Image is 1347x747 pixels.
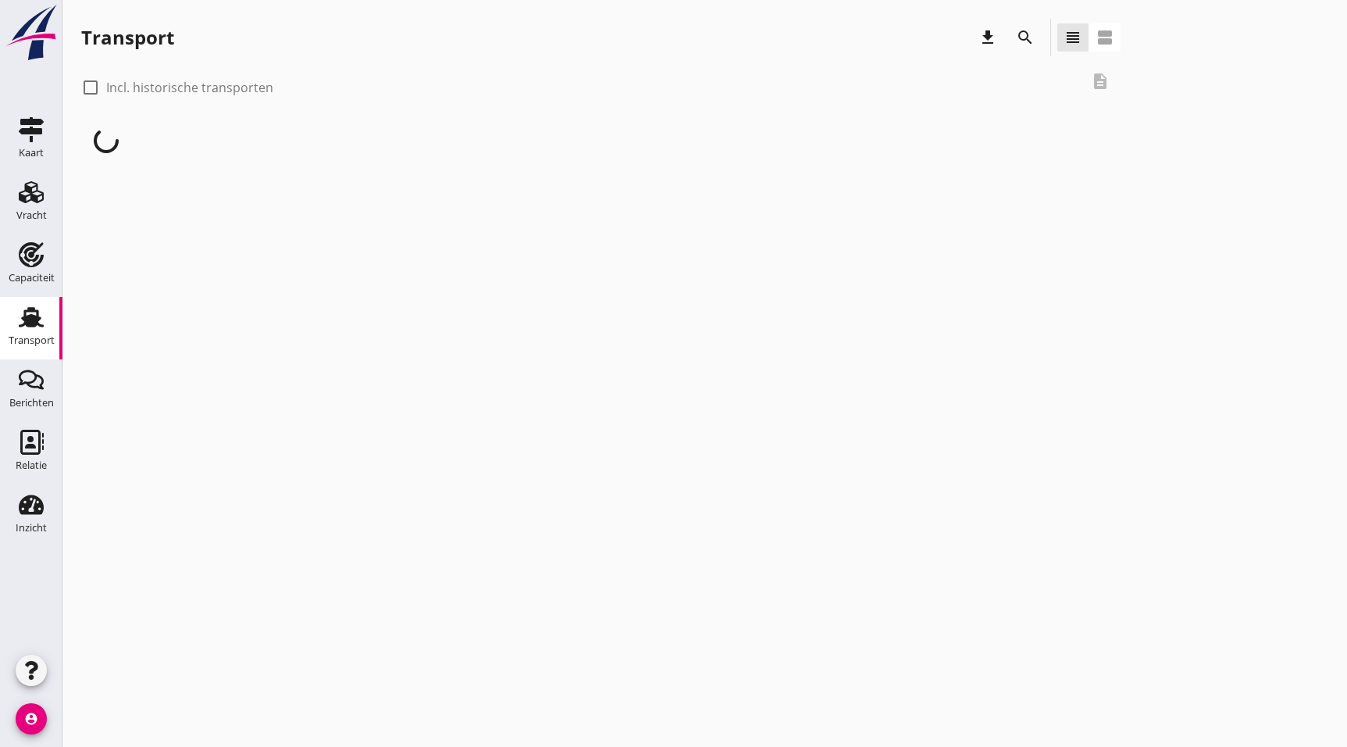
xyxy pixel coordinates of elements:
div: Vracht [16,210,47,220]
i: view_headline [1064,28,1082,47]
label: Incl. historische transporten [106,80,273,95]
div: Transport [81,25,174,50]
div: Kaart [19,148,44,158]
div: Transport [9,335,55,345]
div: Relatie [16,460,47,470]
img: logo-small.a267ee39.svg [3,4,59,62]
div: Berichten [9,398,54,408]
div: Capaciteit [9,273,55,283]
i: account_circle [16,703,47,734]
div: Inzicht [16,523,47,533]
i: search [1016,28,1035,47]
i: view_agenda [1096,28,1114,47]
i: download [978,28,997,47]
